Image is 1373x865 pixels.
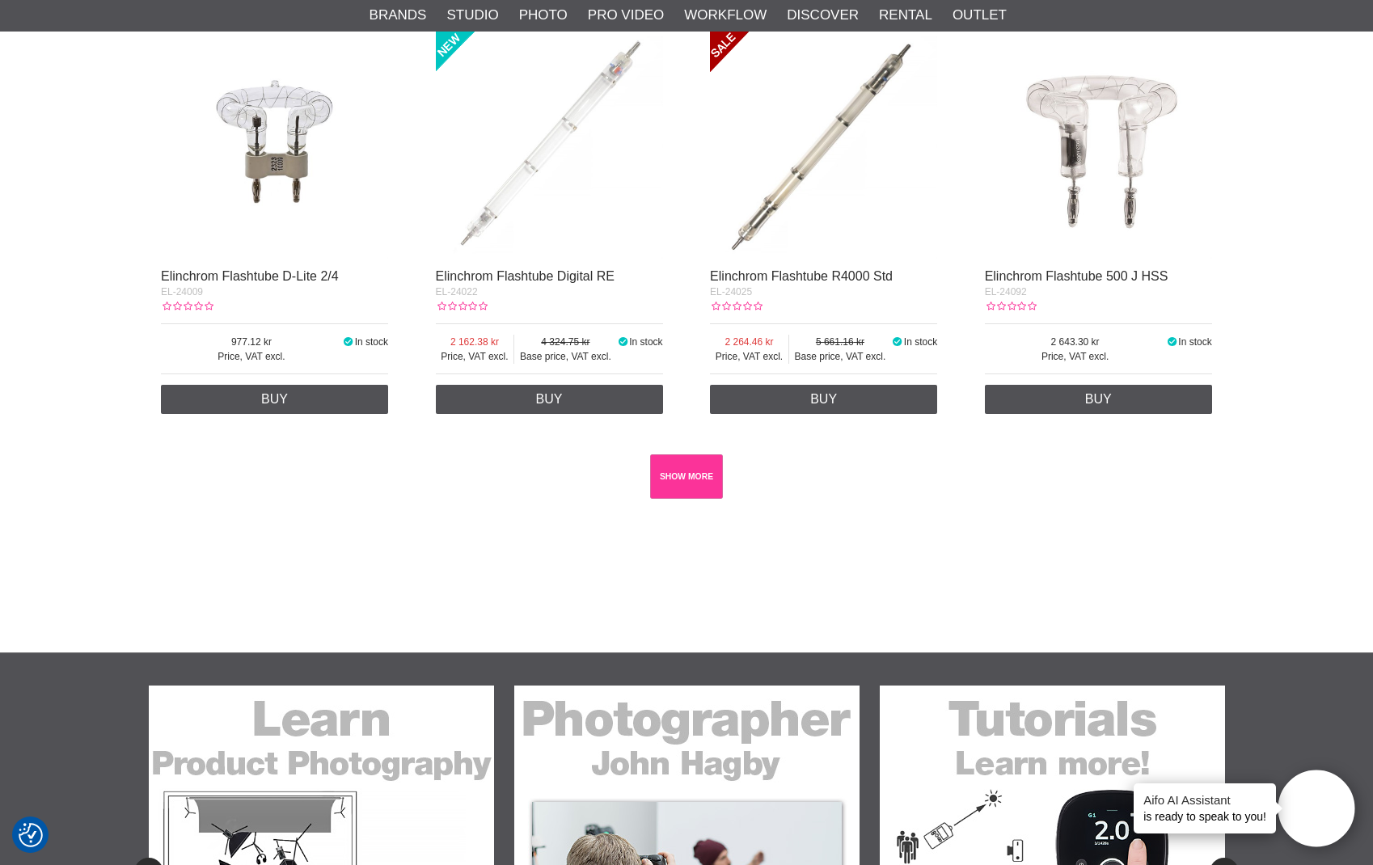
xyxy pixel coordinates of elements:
[1134,783,1276,833] div: is ready to speak to you!
[161,335,342,349] span: 977.12
[436,299,488,314] div: Customer rating: 0
[436,335,514,349] span: 2 162.38
[710,335,788,349] span: 2 264.46
[787,5,859,26] a: Discover
[1178,336,1211,348] span: In stock
[436,286,478,297] span: EL-24022
[904,336,937,348] span: In stock
[710,385,937,414] a: Buy
[436,32,663,259] img: Elinchrom Flashtube Digital RE
[161,299,213,314] div: Customer rating: 0
[514,335,616,349] span: 4 324.75
[446,5,498,26] a: Studio
[985,286,1027,297] span: EL-24092
[342,336,355,348] i: In stock
[161,349,342,364] span: Price, VAT excl.
[710,286,752,297] span: EL-24025
[710,32,937,259] img: Elinchrom Flashtube R4000 Std
[684,5,767,26] a: Workflow
[370,5,427,26] a: Brands
[436,349,514,364] span: Price, VAT excl.
[19,823,43,847] img: Revisit consent button
[161,269,339,283] a: Elinchrom Flashtube D-Lite 2/4
[355,336,388,348] span: In stock
[985,335,1166,349] span: 2 643.30
[985,299,1037,314] div: Customer rating: 0
[588,5,664,26] a: Pro Video
[616,336,629,348] i: In stock
[985,349,1166,364] span: Price, VAT excl.
[19,821,43,850] button: Consent Preferences
[1143,791,1266,808] h4: Aifo AI Assistant
[985,385,1212,414] a: Buy
[710,269,893,283] a: Elinchrom Flashtube R4000 Std
[879,5,932,26] a: Rental
[891,336,904,348] i: In stock
[629,336,662,348] span: In stock
[1166,336,1179,348] i: In stock
[161,286,203,297] span: EL-24009
[789,335,891,349] span: 5 661.16
[436,269,615,283] a: Elinchrom Flashtube Digital RE
[161,32,388,259] img: Elinchrom Flashtube D-Lite 2/4
[710,349,788,364] span: Price, VAT excl.
[985,32,1212,259] img: Elinchrom Flashtube 500 J HSS
[985,269,1168,283] a: Elinchrom Flashtube 500 J HSS
[514,349,616,364] span: Base price, VAT excl.
[436,385,663,414] a: Buy
[953,5,1007,26] a: Outlet
[789,349,891,364] span: Base price, VAT excl.
[161,385,388,414] a: Buy
[710,299,762,314] div: Customer rating: 0
[519,5,568,26] a: Photo
[650,454,724,499] a: SHOW MORE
